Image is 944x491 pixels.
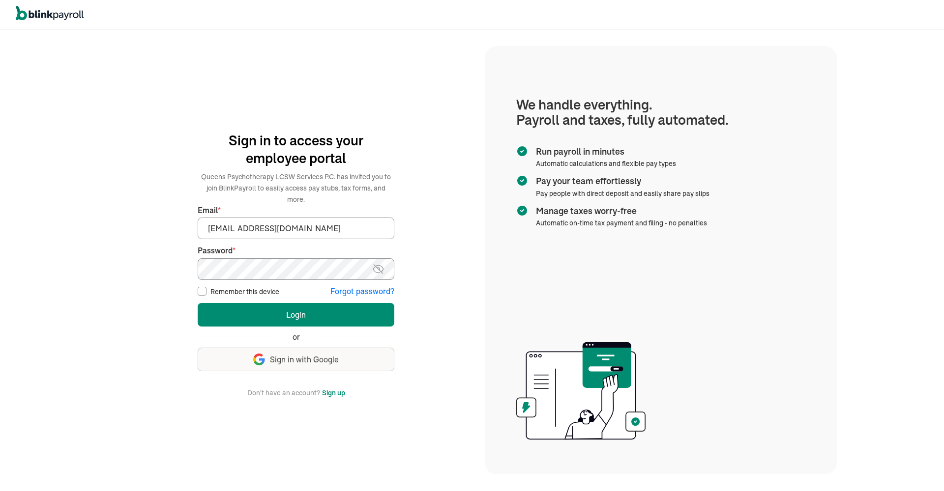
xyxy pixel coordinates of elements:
span: or [293,331,300,343]
label: Password [198,245,394,256]
button: Login [198,303,394,327]
img: illustration [516,339,646,443]
input: Your email address [198,218,394,239]
span: Queens Psychotherapy LCSW Services P.C. has invited you to join BlinkPayroll to easily access pay... [201,172,391,204]
label: Remember this device [210,287,279,297]
img: checkmark [516,145,528,157]
span: Pay people with direct deposit and easily share pay slips [536,189,709,198]
span: Run payroll in minutes [536,145,672,158]
img: google [253,354,265,365]
button: Forgot password? [330,286,394,297]
span: Manage taxes worry-free [536,205,703,218]
span: Don't have an account? [247,387,320,399]
img: eye [372,263,384,275]
img: checkmark [516,175,528,187]
img: checkmark [516,205,528,217]
button: Sign in with Google [198,348,394,371]
span: Automatic on-time tax payment and filing - no penalties [536,218,707,227]
h1: Sign in to access your employee portal [198,132,394,167]
img: logo [16,6,84,21]
span: Automatic calculations and flexible pay types [536,159,676,168]
button: Sign up [322,387,345,399]
span: Sign in with Google [270,354,339,365]
label: Email [198,205,394,216]
h1: We handle everything. Payroll and taxes, fully automated. [516,97,805,128]
span: Pay your team effortlessly [536,175,706,188]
